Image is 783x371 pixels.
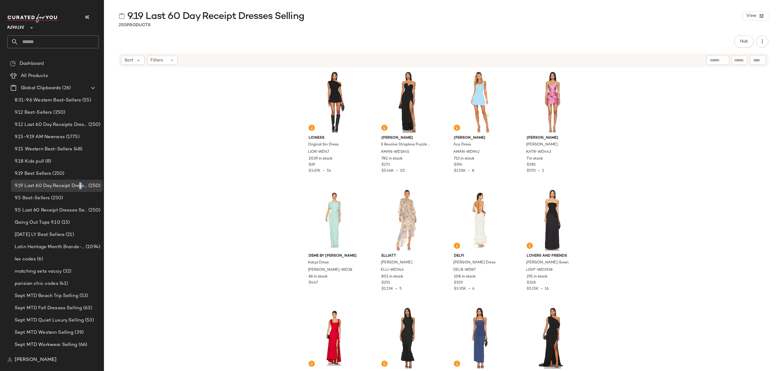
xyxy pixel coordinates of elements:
[15,356,57,364] span: [PERSON_NAME]
[308,142,339,148] span: Original Sin Dress
[383,362,386,365] img: svg%3e
[527,287,539,291] span: $5.15K
[309,169,321,173] span: $3.67K
[15,182,87,189] span: 9.19 Last 60 Day Receipt Dresses Selling
[15,170,51,177] span: 9.19 Best Sellers
[15,207,87,214] span: 9.5 Last 60 Receipt Dresses Selling
[381,260,412,266] span: [PERSON_NAME]
[308,267,352,273] span: [PERSON_NAME]-WD38
[449,71,510,133] img: AMAN-WD942_V1.jpg
[454,135,506,141] span: [PERSON_NAME]
[304,71,365,133] img: LIOR-WD47_V1.jpg
[15,305,82,312] span: Sept MTD Fall Dresses Selling
[455,244,459,248] img: svg%3e
[455,126,459,130] img: svg%3e
[383,126,386,130] img: svg%3e
[82,305,92,312] span: (63)
[15,329,73,336] span: Sept MTD Western Selling
[377,307,438,369] img: ELLI-WD638_V1.jpg
[15,244,84,251] span: Latin Heritage Month Brands- DO NOT DELETE
[87,354,100,361] span: (200)
[321,169,327,173] span: •
[310,126,314,130] img: svg%3e
[127,10,304,23] span: 9.19 Last 60 Day Receipt Dresses Selling
[454,162,462,168] span: $194
[454,253,506,259] span: DELFI
[15,268,62,275] span: matching sets vacay
[15,97,81,104] span: 8.31-9.6 Western Best-Sellers
[124,57,133,64] span: Sort
[50,195,63,202] span: (250)
[453,267,476,273] span: DELR-WD87
[72,146,83,153] span: (48)
[58,280,68,287] span: (41)
[77,341,87,348] span: (66)
[522,189,583,251] img: LOVF-WD3938_V1.jpg
[15,195,50,202] span: 9.5 Best-Sellers
[394,169,400,173] span: •
[15,109,52,116] span: 9.12 Best-Sellers
[472,169,474,173] span: 8
[309,162,315,168] span: $69
[44,158,51,165] span: (8)
[526,260,569,266] span: [PERSON_NAME] Gown
[542,169,544,173] span: 2
[21,72,48,79] span: All Products
[310,362,314,365] img: svg%3e
[454,274,476,280] span: 108 in stock
[528,244,532,248] img: svg%3e
[399,287,402,291] span: 5
[381,274,403,280] span: 801 in stock
[454,156,474,162] span: 713 in stock
[309,274,328,280] span: 66 in stock
[454,169,466,173] span: $1.55K
[15,231,65,238] span: [DATE] LY Best Sellers
[15,121,87,128] span: 9.12 Last 60 Day Receipts Dresses
[78,292,88,299] span: (53)
[522,307,583,369] img: ELLI-WD665_V1.jpg
[453,149,480,155] span: AMAN-WD942
[526,149,551,155] span: KATR-WD443
[84,244,100,251] span: (1094)
[466,287,472,291] span: •
[381,162,390,168] span: $273
[381,287,393,291] span: $1.23K
[61,85,71,92] span: (26)
[15,256,36,263] span: lex codes
[545,287,549,291] span: 16
[453,260,495,266] span: [PERSON_NAME] Dress
[309,156,332,162] span: 2039 in stock
[150,57,163,64] span: Filters
[7,14,59,23] img: cfy_white_logo.C9jOOHJF.svg
[309,135,360,141] span: LIONESS
[381,149,409,155] span: AMAN-WD1845
[381,135,433,141] span: [PERSON_NAME]
[526,267,553,273] span: LOVF-WD3938
[377,71,438,133] img: AMAN-WD1845_V1.jpg
[119,22,150,28] div: Products
[539,287,545,291] span: •
[15,146,72,153] span: 9.15 Western Best-Sellers
[119,13,125,19] img: svg%3e
[10,61,16,67] img: svg%3e
[522,71,583,133] img: KATR-WD443_V1.jpg
[527,162,536,168] span: $285
[454,280,463,286] span: $559
[381,253,433,259] span: ELLIATT
[393,287,399,291] span: •
[87,182,100,189] span: (250)
[472,287,474,291] span: 6
[15,317,84,324] span: Sept MTD Quiet Luxury Selling
[15,158,44,165] span: 9.18 Kids pull
[87,207,100,214] span: (250)
[743,11,768,20] button: View
[381,169,394,173] span: $5.46K
[65,231,74,238] span: (21)
[526,142,558,148] span: [PERSON_NAME]
[304,307,365,369] img: ELLI-WD824_V1.jpg
[308,149,329,155] span: LIOR-WD47
[455,362,459,365] img: svg%3e
[308,260,329,266] span: Katya Dress
[60,219,70,226] span: (15)
[73,329,83,336] span: (39)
